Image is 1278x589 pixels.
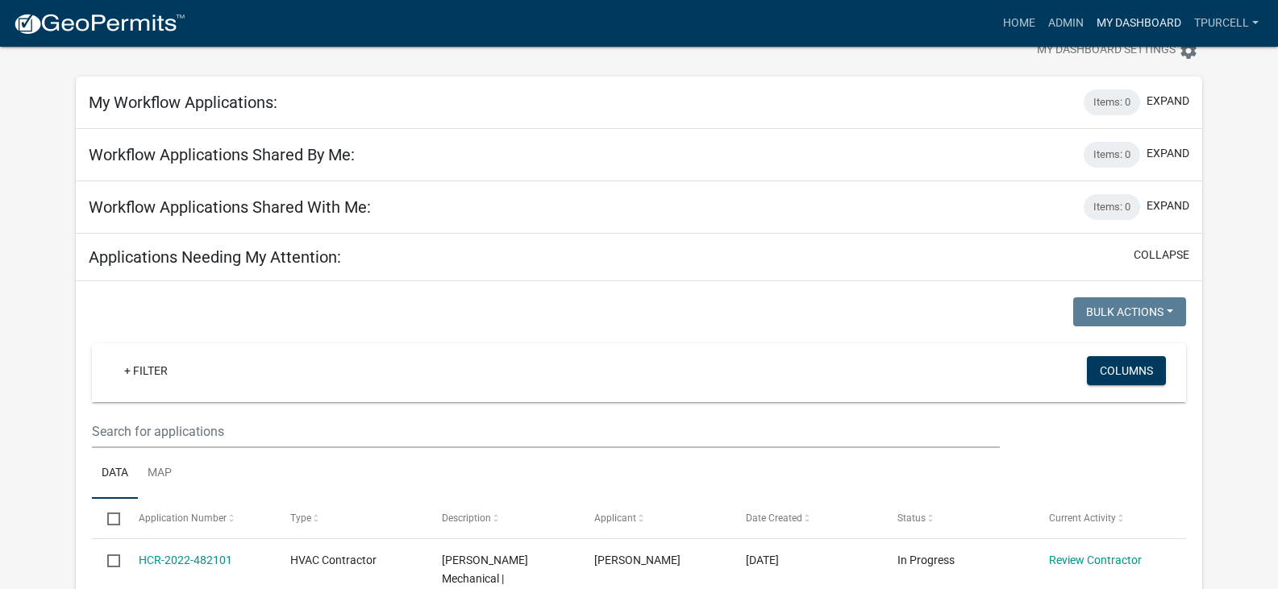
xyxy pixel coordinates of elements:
datatable-header-cell: Select [92,499,123,537]
a: HCR-2022-482101 [139,554,232,566]
button: expand [1147,93,1189,110]
a: Admin [1042,8,1090,39]
span: Current Activity [1049,512,1116,524]
span: Status [897,512,926,524]
a: Map [138,448,181,500]
span: In Progress [897,554,955,566]
div: Items: 0 [1084,89,1140,115]
span: HVAC Contractor [290,554,377,566]
datatable-header-cell: Type [275,499,427,537]
button: expand [1147,145,1189,162]
a: Data [92,448,138,500]
a: + Filter [111,356,181,385]
i: settings [1179,41,1198,60]
button: collapse [1134,247,1189,263]
button: Bulk Actions [1073,297,1186,326]
input: Search for applications [92,415,999,448]
div: Items: 0 [1084,194,1140,220]
a: Review Contractor [1049,554,1142,566]
h5: My Workflow Applications: [89,93,277,112]
div: Items: 0 [1084,142,1140,168]
datatable-header-cell: Applicant [578,499,730,537]
span: 09/22/2025 [746,554,779,566]
span: Applicant [594,512,636,524]
datatable-header-cell: Current Activity [1034,499,1185,537]
datatable-header-cell: Description [427,499,578,537]
datatable-header-cell: Status [882,499,1034,537]
span: Type [290,512,311,524]
datatable-header-cell: Date Created [731,499,882,537]
h5: Applications Needing My Attention: [89,247,341,267]
h5: Workflow Applications Shared With Me: [89,197,371,217]
h5: Workflow Applications Shared By Me: [89,145,355,164]
button: expand [1147,197,1189,214]
button: Columns [1087,356,1166,385]
a: Home [997,8,1042,39]
a: Tpurcell [1188,8,1265,39]
a: My Dashboard [1090,8,1188,39]
datatable-header-cell: Application Number [123,499,275,537]
button: My Dashboard Settingssettings [1024,35,1211,66]
span: Doug Zohrlaut [594,554,681,566]
span: Date Created [746,512,802,524]
span: Application Number [139,512,227,524]
span: Description [442,512,491,524]
span: My Dashboard Settings [1037,41,1176,60]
